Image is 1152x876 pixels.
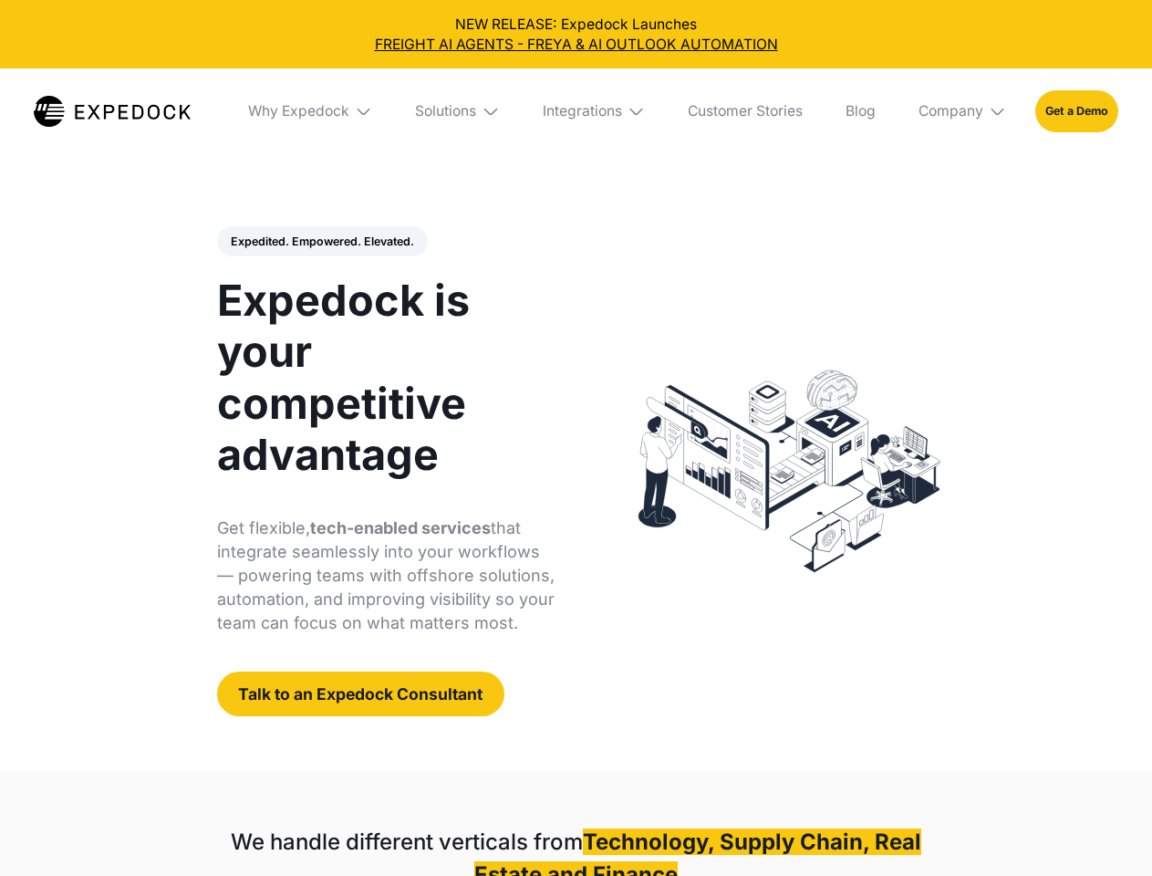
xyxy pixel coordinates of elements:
p: Get flexible, that integrate seamlessly into your workflows — powering teams with offshore soluti... [217,516,555,635]
div: Solutions [415,102,476,120]
iframe: Chat Widget [1061,788,1152,876]
div: NEW RELEASE: Expedock Launches [15,15,1138,55]
div: Why Expedock [234,68,387,154]
div: Company [918,102,983,120]
div: Integrations [543,102,622,120]
a: Talk to an Expedock Consultant [217,672,504,716]
div: Integrations [528,68,659,154]
h1: Expedock is your competitive advantage [217,275,555,480]
a: Get a Demo [1035,90,1118,131]
a: FREIGHT AI AGENTS - FREYA & AI OUTLOOK AUTOMATION [15,35,1138,55]
strong: We handle different verticals from [231,829,583,855]
strong: tech-enabled services [310,518,491,537]
div: Why Expedock [248,102,349,120]
a: Blog [831,68,889,154]
div: Solutions [401,68,514,154]
div: Company [904,68,1021,154]
a: Customer Stories [673,68,816,154]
